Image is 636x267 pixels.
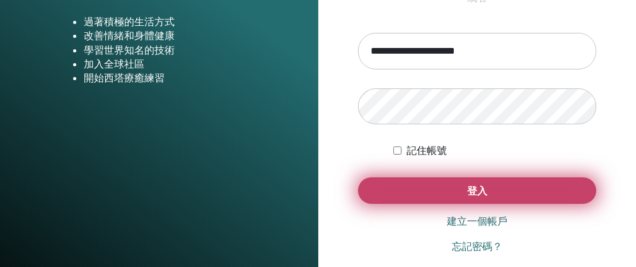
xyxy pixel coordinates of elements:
a: 建立一個帳戶 [447,214,507,229]
a: 忘記密碼？ [452,239,502,254]
font: 登入 [467,184,487,198]
font: 學習世界知名的技術 [84,44,175,57]
font: 加入全球社區 [84,57,144,71]
font: 開始西塔療癒練習 [84,71,165,85]
font: 改善情緒和身體健康 [84,29,175,42]
font: 過著積極的生活方式 [84,15,175,28]
button: 登入 [358,177,597,204]
div: 無限期地保持我的身份驗證狀態或直到我手動註銷 [393,143,596,158]
font: 忘記密碼？ [452,240,502,252]
font: 記住帳號 [407,145,447,157]
font: 建立一個帳戶 [447,215,507,227]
